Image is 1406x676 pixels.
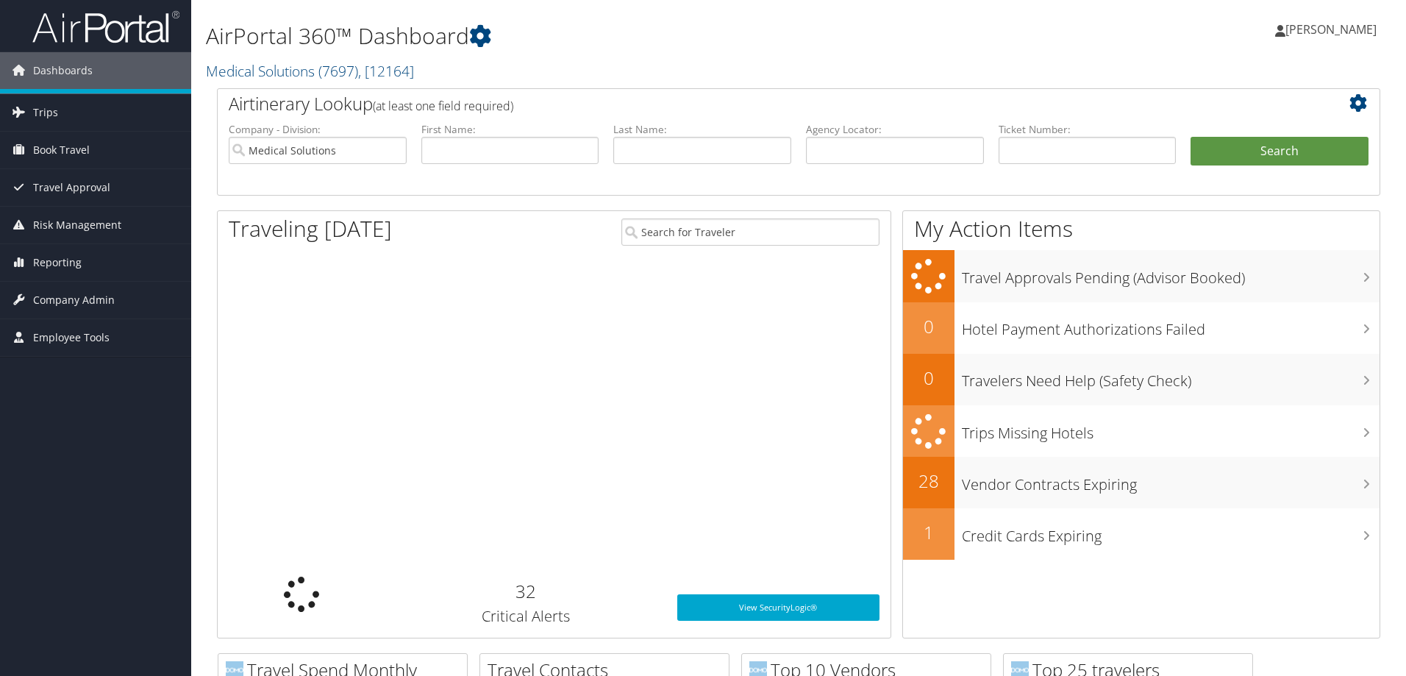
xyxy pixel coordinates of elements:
label: Last Name: [613,122,791,137]
h2: 0 [903,366,954,391]
button: Search [1191,137,1368,166]
h3: Travel Approvals Pending (Advisor Booked) [962,260,1380,288]
h3: Trips Missing Hotels [962,416,1380,444]
a: Trips Missing Hotels [903,405,1380,458]
label: Agency Locator: [806,122,984,137]
h2: Airtinerary Lookup [229,91,1271,116]
h3: Credit Cards Expiring [962,519,1380,547]
h3: Critical Alerts [397,606,655,627]
label: Company - Division: [229,122,407,137]
h2: 1 [903,520,954,545]
span: (at least one field required) [373,98,513,114]
a: 0Hotel Payment Authorizations Failed [903,302,1380,354]
span: Dashboards [33,52,93,89]
img: airportal-logo.png [32,10,179,44]
span: Trips [33,94,58,131]
span: Reporting [33,244,82,281]
a: [PERSON_NAME] [1275,7,1391,51]
a: Medical Solutions [206,61,414,81]
h1: AirPortal 360™ Dashboard [206,21,996,51]
h1: My Action Items [903,213,1380,244]
span: ( 7697 ) [318,61,358,81]
h2: 0 [903,314,954,339]
a: View SecurityLogic® [677,594,879,621]
span: [PERSON_NAME] [1285,21,1377,38]
span: Employee Tools [33,319,110,356]
label: Ticket Number: [999,122,1177,137]
input: Search for Traveler [621,218,879,246]
span: , [ 12164 ] [358,61,414,81]
a: Travel Approvals Pending (Advisor Booked) [903,250,1380,302]
h3: Hotel Payment Authorizations Failed [962,312,1380,340]
h2: 28 [903,469,954,494]
h2: 32 [397,579,655,604]
a: 1Credit Cards Expiring [903,508,1380,560]
label: First Name: [421,122,599,137]
h3: Travelers Need Help (Safety Check) [962,363,1380,391]
h3: Vendor Contracts Expiring [962,467,1380,495]
span: Risk Management [33,207,121,243]
span: Company Admin [33,282,115,319]
span: Book Travel [33,132,90,168]
h1: Traveling [DATE] [229,213,392,244]
a: 0Travelers Need Help (Safety Check) [903,354,1380,405]
span: Travel Approval [33,169,110,206]
a: 28Vendor Contracts Expiring [903,457,1380,508]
